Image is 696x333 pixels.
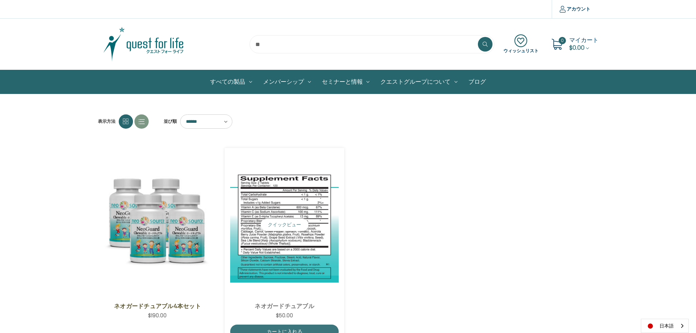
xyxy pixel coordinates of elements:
a: Cart with 0 items [569,36,598,52]
a: クエストグループについて [375,70,463,94]
a: ネオガードチュアブル4本セット [107,302,208,310]
span: 0 [559,37,566,44]
a: All Products [205,70,258,94]
label: 並び順 [160,116,177,127]
span: $50.00 [276,312,293,319]
aside: Language selected: 日本語 [641,319,689,333]
button: クイックビュー [260,219,308,231]
img: ネオガードチュアブル4本セット [103,171,212,279]
span: マイカート [569,36,598,44]
a: ウィッシュリスト [503,34,539,54]
div: Language [641,319,689,333]
a: セミナーと情報 [316,70,375,94]
a: NeoGuard Chewable,$50.00 [230,154,339,296]
a: メンバーシップ [258,70,316,94]
span: 表示方法 [98,118,115,125]
span: $190.00 [148,312,167,319]
img: クエスト・グループ [98,26,189,63]
a: ネオガードチュアブル [234,302,335,310]
span: $0.00 [569,43,585,52]
a: NeoGuard Chewable 4 Save Set,$190.00 [103,154,212,296]
a: ブログ [463,70,491,94]
a: 日本語 [641,319,688,333]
